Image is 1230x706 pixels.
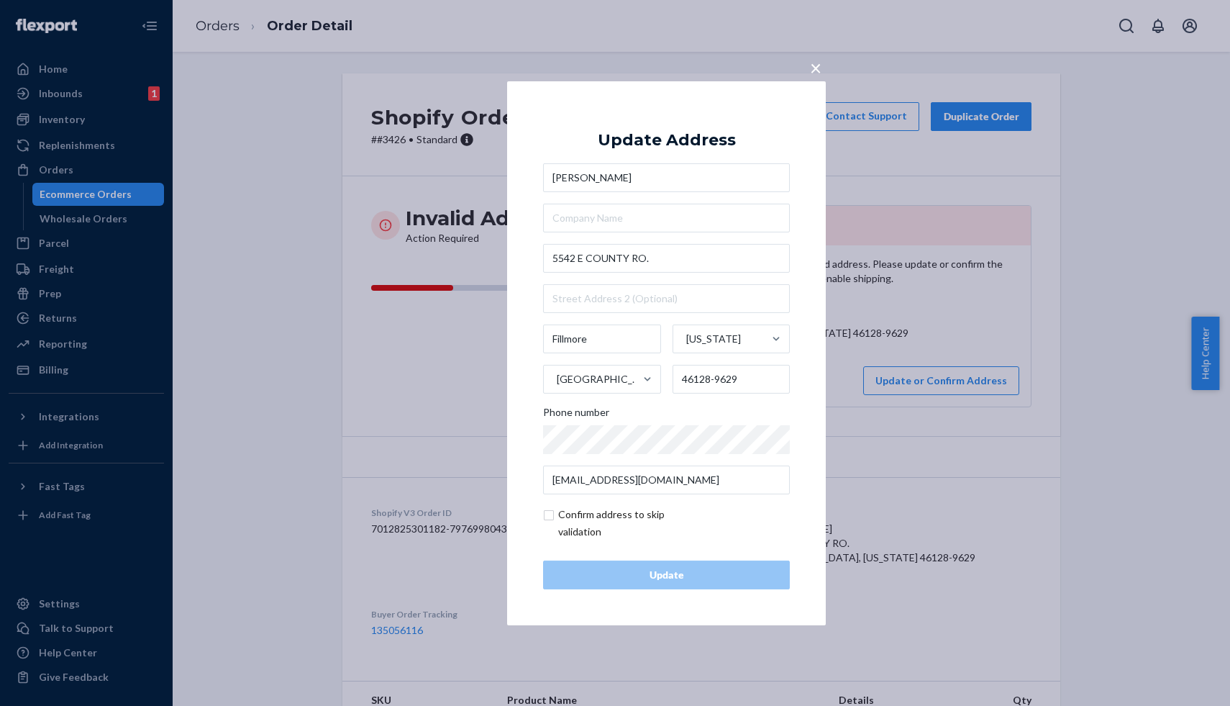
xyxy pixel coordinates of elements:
[686,332,741,346] div: [US_STATE]
[543,561,790,589] button: Update
[543,204,790,232] input: Company Name
[543,284,790,313] input: Street Address 2 (Optional)
[685,325,686,353] input: [US_STATE]
[543,405,609,425] span: Phone number
[673,365,791,394] input: ZIP Code
[598,131,736,148] div: Update Address
[543,466,790,494] input: Email (Only Required for International)
[810,55,821,79] span: ×
[555,568,778,582] div: Update
[555,365,557,394] input: [GEOGRAPHIC_DATA]
[543,325,661,353] input: City
[543,244,790,273] input: Street Address
[543,163,790,192] input: First & Last Name
[557,372,642,386] div: [GEOGRAPHIC_DATA]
